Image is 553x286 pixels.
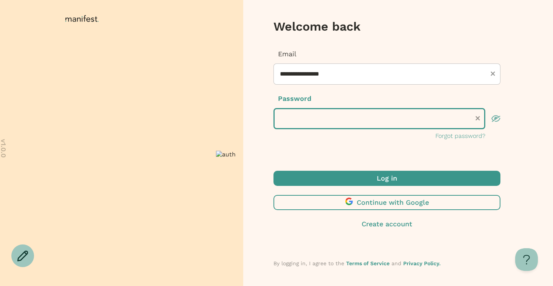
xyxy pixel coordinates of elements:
[273,171,500,186] button: Log in
[273,19,500,34] h3: Welcome back
[515,248,538,271] iframe: Toggle Customer Support
[216,151,236,158] img: auth
[346,260,390,266] a: Terms of Service
[273,260,441,266] span: By logging in, I agree to the and
[403,260,441,266] a: Privacy Policy.
[273,49,500,59] p: Email
[435,131,485,141] button: Forgot password?
[273,195,500,210] button: Continue with Google
[273,94,500,104] p: Password
[273,219,500,229] button: Create account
